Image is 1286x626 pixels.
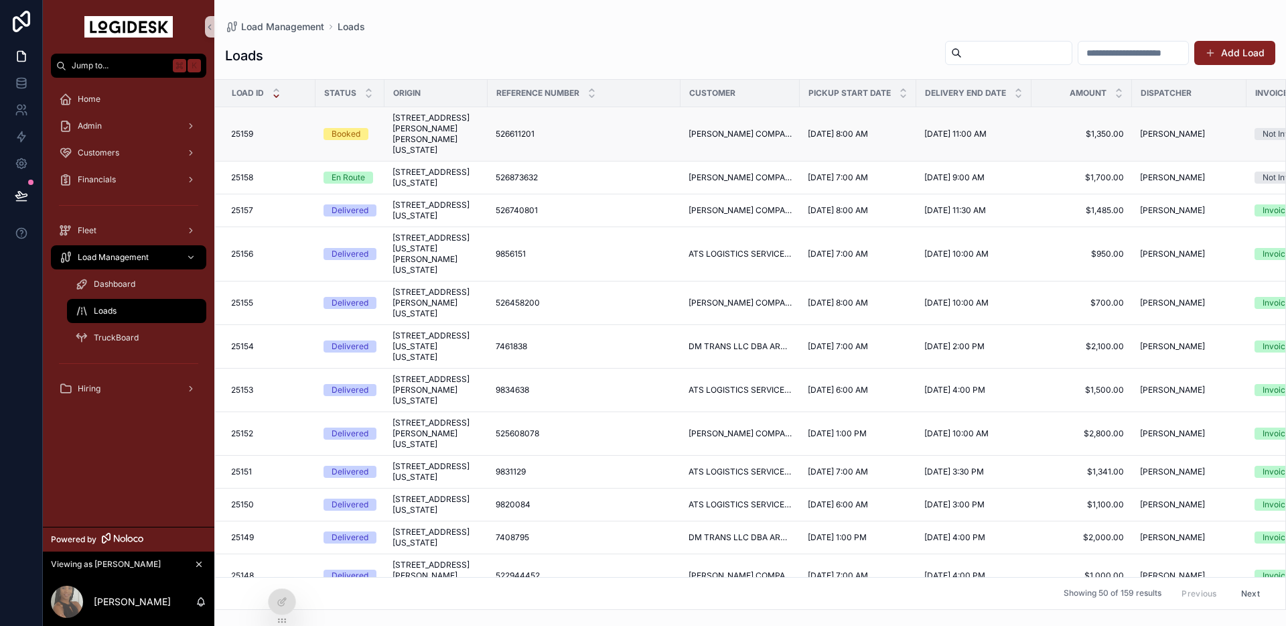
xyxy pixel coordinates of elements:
[1040,385,1124,395] span: $1,500.00
[1140,385,1205,395] span: [PERSON_NAME]
[496,499,530,510] span: 9820084
[231,570,254,581] span: 25148
[689,88,735,99] span: Customer
[808,205,868,216] span: [DATE] 8:00 AM
[1140,249,1205,259] span: [PERSON_NAME]
[496,249,526,259] span: 9856151
[496,88,579,99] span: Reference Number
[43,78,214,418] div: scrollable content
[78,225,96,236] span: Fleet
[496,570,540,581] span: 522944452
[392,527,480,548] a: [STREET_ADDRESS][US_STATE]
[808,570,868,581] span: [DATE] 7:00 AM
[808,428,867,439] span: [DATE] 1:00 PM
[231,249,307,259] a: 25156
[1040,532,1124,543] a: $2,000.00
[231,428,307,439] a: 25152
[392,374,480,406] a: [STREET_ADDRESS][PERSON_NAME][US_STATE]
[231,341,254,352] span: 25154
[324,172,376,184] a: En Route
[496,341,527,352] span: 7461838
[689,466,792,477] span: ATS LOGISTICS SERVICES, INC. DBA SUREWAY TRANSPORTATION COMPANY & [PERSON_NAME] SPECIALIZED LOGIS...
[231,129,307,139] a: 25159
[1140,249,1238,259] a: [PERSON_NAME]
[189,60,200,71] span: K
[808,385,868,395] span: [DATE] 6:00 AM
[808,341,908,352] a: [DATE] 7:00 AM
[689,129,792,139] a: [PERSON_NAME] COMPANY INC.
[231,532,254,543] span: 25149
[332,570,368,582] div: Delivered
[808,249,908,259] a: [DATE] 7:00 AM
[392,418,480,450] span: [STREET_ADDRESS][PERSON_NAME][US_STATE]
[67,326,206,350] a: TruckBoard
[924,466,984,477] span: [DATE] 3:30 PM
[78,383,100,394] span: Hiring
[689,428,792,439] a: [PERSON_NAME] COMPANY INC.
[1194,41,1275,65] a: Add Load
[924,499,985,510] span: [DATE] 3:00 PM
[496,172,538,183] span: 526873632
[332,340,368,353] div: Delivered
[1140,129,1205,139] span: [PERSON_NAME]
[924,205,986,216] span: [DATE] 11:30 AM
[1140,466,1205,477] span: [PERSON_NAME]
[924,385,1023,395] a: [DATE] 4:00 PM
[924,205,1023,216] a: [DATE] 11:30 AM
[324,570,376,582] a: Delivered
[808,172,868,183] span: [DATE] 7:00 AM
[324,248,376,260] a: Delivered
[496,172,672,183] a: 526873632
[78,174,116,185] span: Financials
[392,560,480,592] a: [STREET_ADDRESS][PERSON_NAME][US_STATE]
[324,204,376,216] a: Delivered
[1040,499,1124,510] span: $1,100.00
[78,252,149,263] span: Load Management
[231,385,307,395] a: 25153
[1040,249,1124,259] a: $950.00
[808,205,908,216] a: [DATE] 8:00 AM
[1140,532,1238,543] a: [PERSON_NAME]
[689,499,792,510] a: ATS LOGISTICS SERVICES, INC. DBA SUREWAY TRANSPORTATION COMPANY & [PERSON_NAME] SPECIALIZED LOGIS...
[689,205,792,216] span: [PERSON_NAME] COMPANY INC.
[808,298,908,308] a: [DATE] 8:00 AM
[392,200,480,221] span: [STREET_ADDRESS][US_STATE]
[808,499,908,510] a: [DATE] 6:00 AM
[924,532,1023,543] a: [DATE] 4:00 PM
[1040,298,1124,308] span: $700.00
[84,16,173,38] img: App logo
[332,204,368,216] div: Delivered
[1140,532,1205,543] span: [PERSON_NAME]
[689,341,792,352] a: DM TRANS LLC DBA ARRIVE LOGISTICS
[1140,205,1238,216] a: [PERSON_NAME]
[808,532,908,543] a: [DATE] 1:00 PM
[1140,205,1205,216] span: [PERSON_NAME]
[1140,570,1205,581] span: [PERSON_NAME]
[689,570,792,581] a: [PERSON_NAME] COMPANY INC.
[231,570,307,581] a: 25148
[808,298,868,308] span: [DATE] 8:00 AM
[1232,583,1269,604] button: Next
[924,129,1023,139] a: [DATE] 11:00 AM
[392,233,480,275] a: [STREET_ADDRESS][US_STATE][PERSON_NAME][US_STATE]
[924,341,985,352] span: [DATE] 2:00 PM
[67,272,206,296] a: Dashboard
[689,172,792,183] a: [PERSON_NAME] COMPANY INC.
[94,306,117,316] span: Loads
[808,129,868,139] span: [DATE] 8:00 AM
[392,330,480,363] a: [STREET_ADDRESS][US_STATE][US_STATE]
[1040,466,1124,477] a: $1,341.00
[231,298,253,308] span: 25155
[67,299,206,323] a: Loads
[392,287,480,319] span: [STREET_ADDRESS][PERSON_NAME][US_STATE]
[392,113,480,155] a: [STREET_ADDRESS][PERSON_NAME][PERSON_NAME][US_STATE]
[808,466,868,477] span: [DATE] 7:00 AM
[1040,570,1124,581] a: $1,000.00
